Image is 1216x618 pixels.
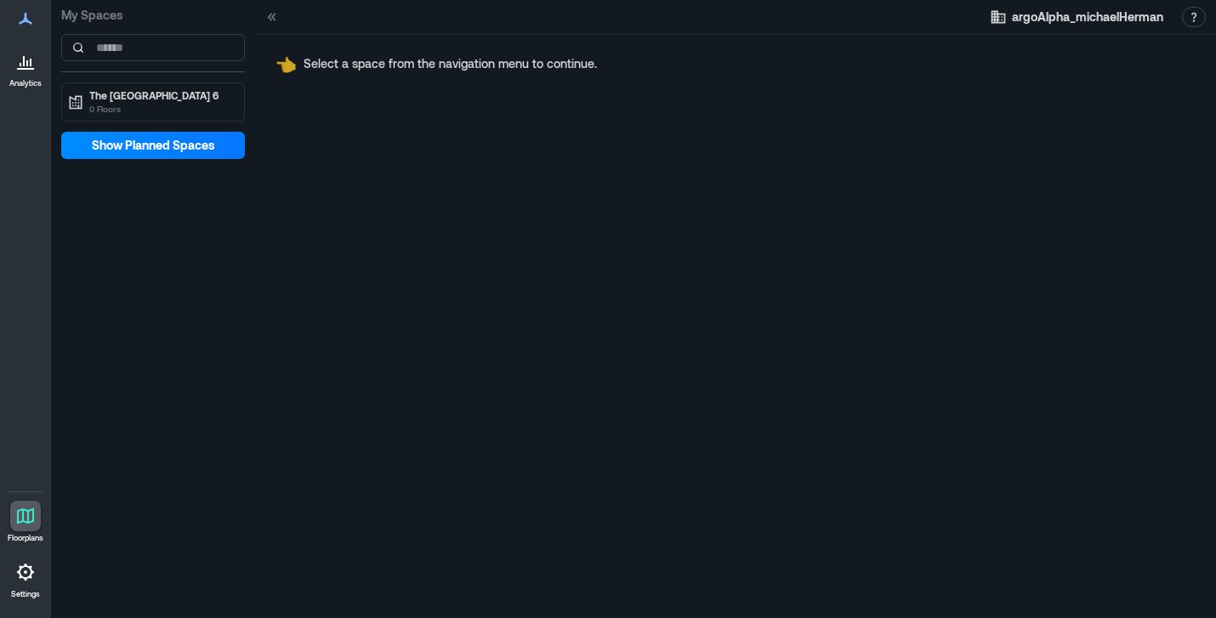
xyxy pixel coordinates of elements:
a: Analytics [4,41,47,94]
a: Floorplans [3,496,48,548]
p: Select a space from the navigation menu to continue. [304,55,597,72]
span: pointing left [276,54,297,74]
span: argoAlpha_michaelHerman [1012,9,1163,26]
p: My Spaces [61,7,245,24]
p: 0 Floors [89,102,232,116]
span: Show Planned Spaces [92,137,215,154]
p: Settings [11,589,40,599]
p: The [GEOGRAPHIC_DATA] 6 [89,88,232,102]
a: Settings [5,552,46,604]
p: Floorplans [8,533,43,543]
button: Show Planned Spaces [61,132,245,159]
button: argoAlpha_michaelHerman [985,3,1168,31]
p: Analytics [9,78,42,88]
